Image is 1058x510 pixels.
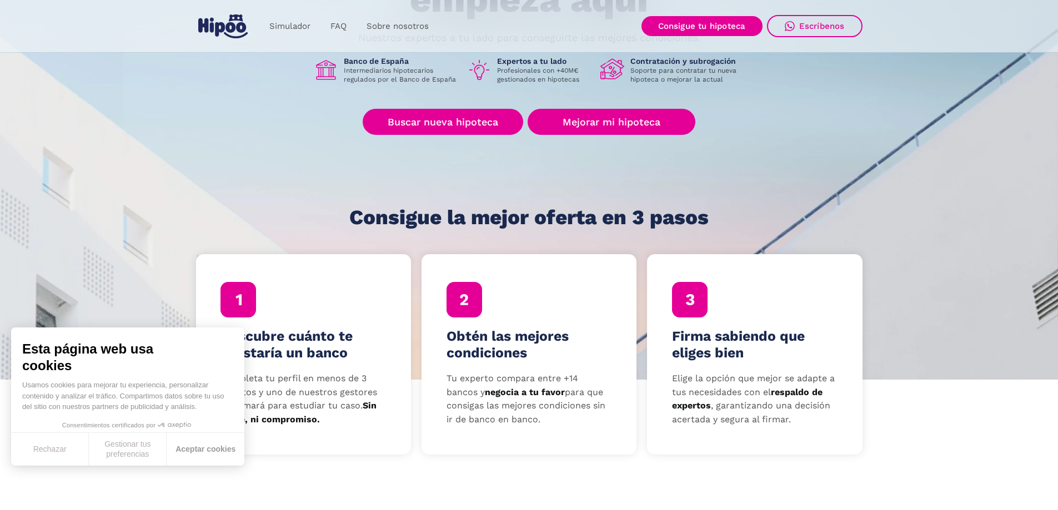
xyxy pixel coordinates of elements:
h1: Consigue la mejor oferta en 3 pasos [349,206,709,229]
div: Escríbenos [799,21,845,31]
p: Elige la opción que mejor se adapte a tus necesidades con el , garantizando una decisión acertada... [672,372,838,427]
a: Mejorar mi hipoteca [528,109,695,135]
h4: Firma sabiendo que eliges bien [672,328,838,361]
p: Tu experto compara entre +14 bancos y para que consigas las mejores condiciones sin ir de banco e... [447,372,612,427]
a: Consigue tu hipoteca [641,16,763,36]
a: Buscar nueva hipoteca [363,109,523,135]
a: FAQ [320,16,357,37]
p: Intermediarios hipotecarios regulados por el Banco de España [344,66,458,84]
a: home [196,10,250,43]
strong: Sin coste, ni compromiso. [220,400,377,425]
h1: Expertos a tu lado [497,56,591,66]
a: Simulador [259,16,320,37]
h4: Obtén las mejores condiciones [447,328,612,361]
p: Profesionales con +40M€ gestionados en hipotecas [497,66,591,84]
h1: Banco de España [344,56,458,66]
h4: Descubre cuánto te prestaría un banco [220,328,386,361]
a: Escríbenos [767,15,863,37]
p: Soporte para contratar tu nueva hipoteca o mejorar la actual [630,66,745,84]
p: Completa tu perfil en menos de 3 minutos y uno de nuestros gestores te llamará para estudiar tu c... [220,372,386,427]
h1: Contratación y subrogación [630,56,745,66]
a: Sobre nosotros [357,16,439,37]
strong: negocia a tu favor [485,387,565,397]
